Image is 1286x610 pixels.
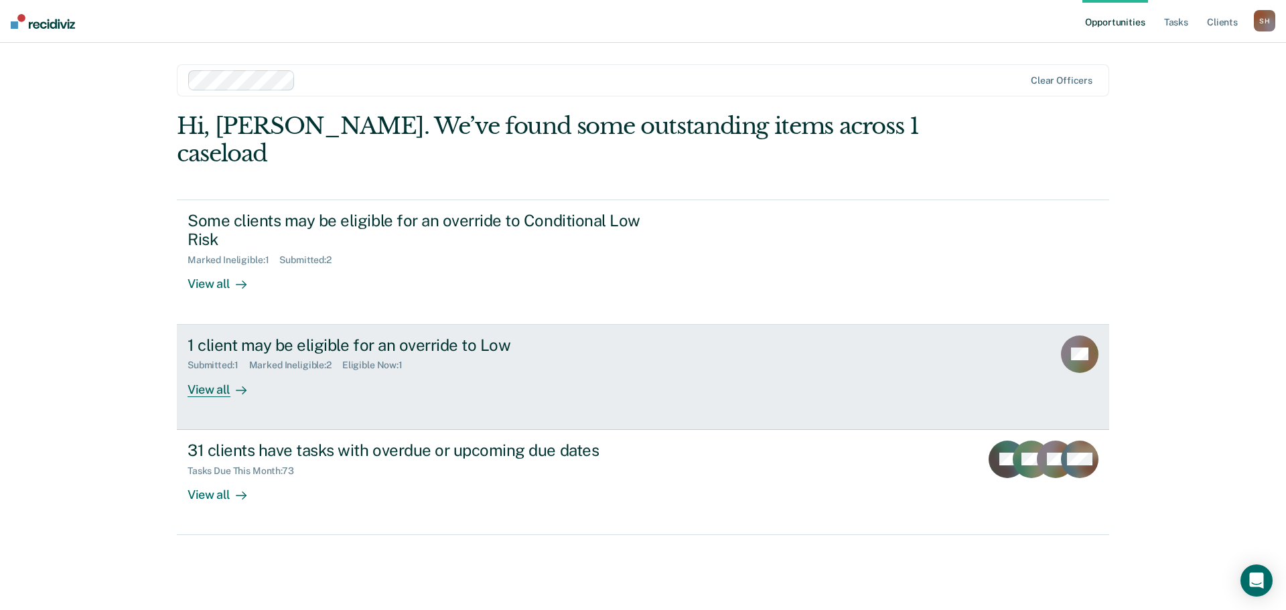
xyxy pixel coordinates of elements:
[11,14,75,29] img: Recidiviz
[177,112,923,167] div: Hi, [PERSON_NAME]. We’ve found some outstanding items across 1 caseload
[1254,10,1275,31] div: S H
[188,266,263,292] div: View all
[342,360,413,371] div: Eligible Now : 1
[188,465,305,477] div: Tasks Due This Month : 73
[177,430,1109,535] a: 31 clients have tasks with overdue or upcoming due datesTasks Due This Month:73View all
[249,360,342,371] div: Marked Ineligible : 2
[188,476,263,502] div: View all
[1240,564,1273,597] div: Open Intercom Messenger
[188,371,263,397] div: View all
[177,325,1109,430] a: 1 client may be eligible for an override to LowSubmitted:1Marked Ineligible:2Eligible Now:1View all
[177,200,1109,325] a: Some clients may be eligible for an override to Conditional Low RiskMarked Ineligible:1Submitted:...
[188,441,658,460] div: 31 clients have tasks with overdue or upcoming due dates
[188,254,279,266] div: Marked Ineligible : 1
[1254,10,1275,31] button: SH
[188,335,658,355] div: 1 client may be eligible for an override to Low
[188,211,658,250] div: Some clients may be eligible for an override to Conditional Low Risk
[1031,75,1092,86] div: Clear officers
[188,360,249,371] div: Submitted : 1
[279,254,342,266] div: Submitted : 2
